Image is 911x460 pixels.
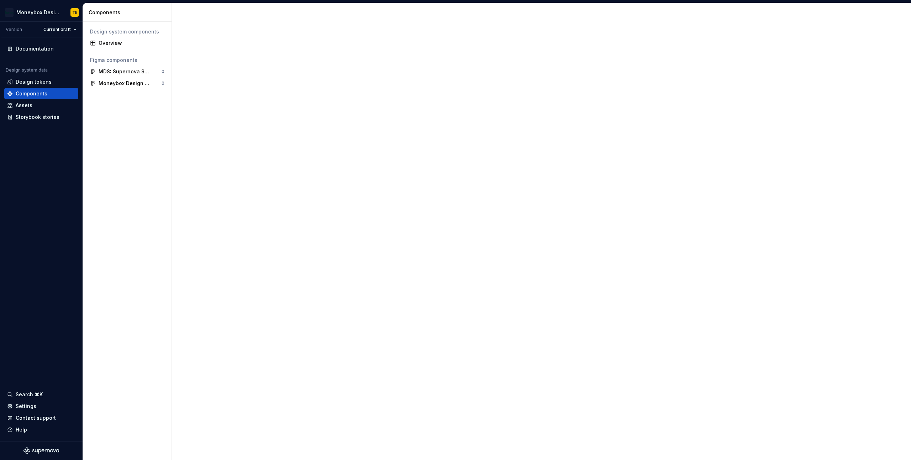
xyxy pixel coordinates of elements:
div: Assets [16,102,32,109]
div: Moneybox Design System [99,80,152,87]
div: Moneybox Design System [16,9,62,16]
div: 0 [162,80,164,86]
a: Overview [87,37,167,49]
button: Moneybox Design SystemTE [1,5,81,20]
div: Overview [99,40,164,47]
div: Design system components [90,28,164,35]
div: Documentation [16,45,54,52]
div: Version [6,27,22,32]
div: Contact support [16,414,56,422]
div: Storybook stories [16,114,59,121]
img: c17557e8-ebdc-49e2-ab9e-7487adcf6d53.png [5,8,14,17]
a: Storybook stories [4,111,78,123]
div: Help [16,426,27,433]
span: Current draft [43,27,71,32]
a: Components [4,88,78,99]
div: Components [89,9,169,16]
button: Search ⌘K [4,389,78,400]
a: Moneybox Design System0 [87,78,167,89]
button: Contact support [4,412,78,424]
a: Documentation [4,43,78,54]
a: Settings [4,401,78,412]
button: Help [4,424,78,435]
svg: Supernova Logo [23,447,59,454]
div: Figma components [90,57,164,64]
div: Components [16,90,47,97]
div: Settings [16,403,36,410]
a: MDS: Supernova Sync0 [87,66,167,77]
div: TE [72,10,77,15]
div: Design tokens [16,78,52,85]
div: MDS: Supernova Sync [99,68,152,75]
div: Search ⌘K [16,391,43,398]
button: Current draft [40,25,80,35]
div: 0 [162,69,164,74]
div: Design system data [6,67,48,73]
a: Assets [4,100,78,111]
a: Design tokens [4,76,78,88]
